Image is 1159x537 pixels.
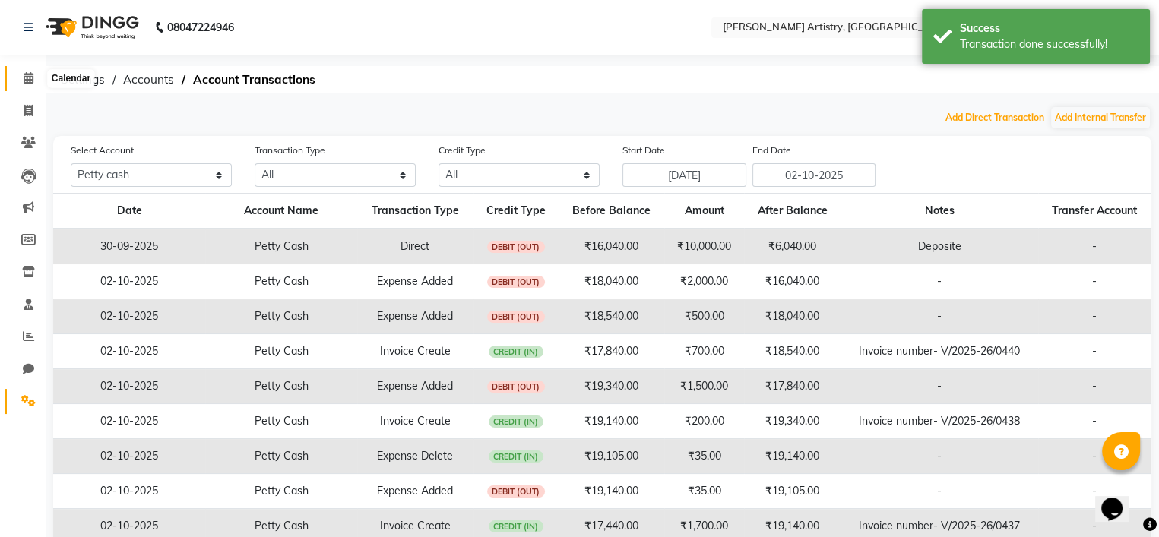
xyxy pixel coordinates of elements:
label: End Date [752,144,791,157]
td: 30-09-2025 [53,229,205,264]
label: Start Date [622,144,665,157]
div: Success [960,21,1138,36]
td: ₹19,140.00 [744,439,841,474]
td: Deposite [841,229,1037,264]
label: Select Account [71,144,134,157]
td: - [841,369,1037,404]
span: CREDIT (IN) [489,450,543,463]
td: Expense Delete [357,439,473,474]
span: DEBIT (OUT) [487,241,545,253]
td: ₹2,000.00 [664,264,743,299]
img: logo [39,6,143,49]
iframe: chat widget [1095,476,1144,522]
td: ₹19,105.00 [744,474,841,509]
span: DEBIT (OUT) [487,381,545,393]
td: ₹17,840.00 [559,334,665,369]
td: Invoice Create [357,334,473,369]
td: ₹35.00 [664,474,743,509]
td: ₹35.00 [664,439,743,474]
div: Transaction done successfully! [960,36,1138,52]
td: - [1038,369,1152,404]
td: - [1038,229,1152,264]
td: Petty Cash [205,229,357,264]
td: Petty Cash [205,299,357,334]
td: ₹700.00 [664,334,743,369]
span: CREDIT (IN) [489,520,543,532]
td: 02-10-2025 [53,299,205,334]
td: ₹18,540.00 [744,334,841,369]
td: Expense Added [357,369,473,404]
td: ₹6,040.00 [744,229,841,264]
label: Credit Type [439,144,486,157]
td: - [1038,404,1152,439]
td: ₹18,040.00 [744,299,841,334]
button: Add Direct Transaction [942,107,1048,128]
td: ₹16,040.00 [559,229,665,264]
th: Credit Type [473,194,559,229]
td: - [1038,299,1152,334]
td: - [1038,334,1152,369]
td: ₹19,140.00 [559,474,665,509]
span: Account Transactions [185,66,323,93]
td: Petty Cash [205,404,357,439]
td: - [1038,439,1152,474]
b: 08047224946 [167,6,234,49]
td: Expense Added [357,299,473,334]
td: - [841,474,1037,509]
td: ₹19,105.00 [559,439,665,474]
span: CREDIT (IN) [489,346,543,358]
td: Petty Cash [205,264,357,299]
td: Petty Cash [205,474,357,509]
td: - [841,264,1037,299]
td: 02-10-2025 [53,334,205,369]
td: ₹18,040.00 [559,264,665,299]
td: Invoice number- V/2025-26/0440 [841,334,1037,369]
div: Calendar [48,70,94,88]
td: ₹19,340.00 [744,404,841,439]
input: End Date [752,163,876,187]
th: Notes [841,194,1037,229]
td: Invoice number- V/2025-26/0438 [841,404,1037,439]
th: After Balance [744,194,841,229]
td: - [841,439,1037,474]
td: Petty Cash [205,334,357,369]
th: Transfer Account [1038,194,1152,229]
th: Amount [664,194,743,229]
td: Expense Added [357,474,473,509]
td: ₹1,500.00 [664,369,743,404]
td: 02-10-2025 [53,369,205,404]
label: Transaction Type [255,144,325,157]
span: CREDIT (IN) [489,415,543,428]
span: Accounts [116,66,182,93]
input: Start Date [622,163,746,187]
td: - [841,299,1037,334]
span: DEBIT (OUT) [487,485,545,498]
th: Account Name [205,194,357,229]
td: ₹10,000.00 [664,229,743,264]
td: Invoice Create [357,404,473,439]
td: Direct [357,229,473,264]
span: DEBIT (OUT) [487,276,545,288]
td: ₹200.00 [664,404,743,439]
td: ₹19,340.00 [559,369,665,404]
span: DEBIT (OUT) [487,311,545,323]
td: ₹16,040.00 [744,264,841,299]
td: ₹17,840.00 [744,369,841,404]
td: Petty Cash [205,369,357,404]
button: Add Internal Transfer [1051,107,1150,128]
th: Transaction Type [357,194,473,229]
td: - [1038,264,1152,299]
td: 02-10-2025 [53,264,205,299]
td: 02-10-2025 [53,474,205,509]
th: Date [53,194,205,229]
td: ₹19,140.00 [559,404,665,439]
td: Expense Added [357,264,473,299]
td: Petty Cash [205,439,357,474]
td: 02-10-2025 [53,404,205,439]
td: 02-10-2025 [53,439,205,474]
td: - [1038,474,1152,509]
th: Before Balance [559,194,665,229]
td: ₹500.00 [664,299,743,334]
td: ₹18,540.00 [559,299,665,334]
